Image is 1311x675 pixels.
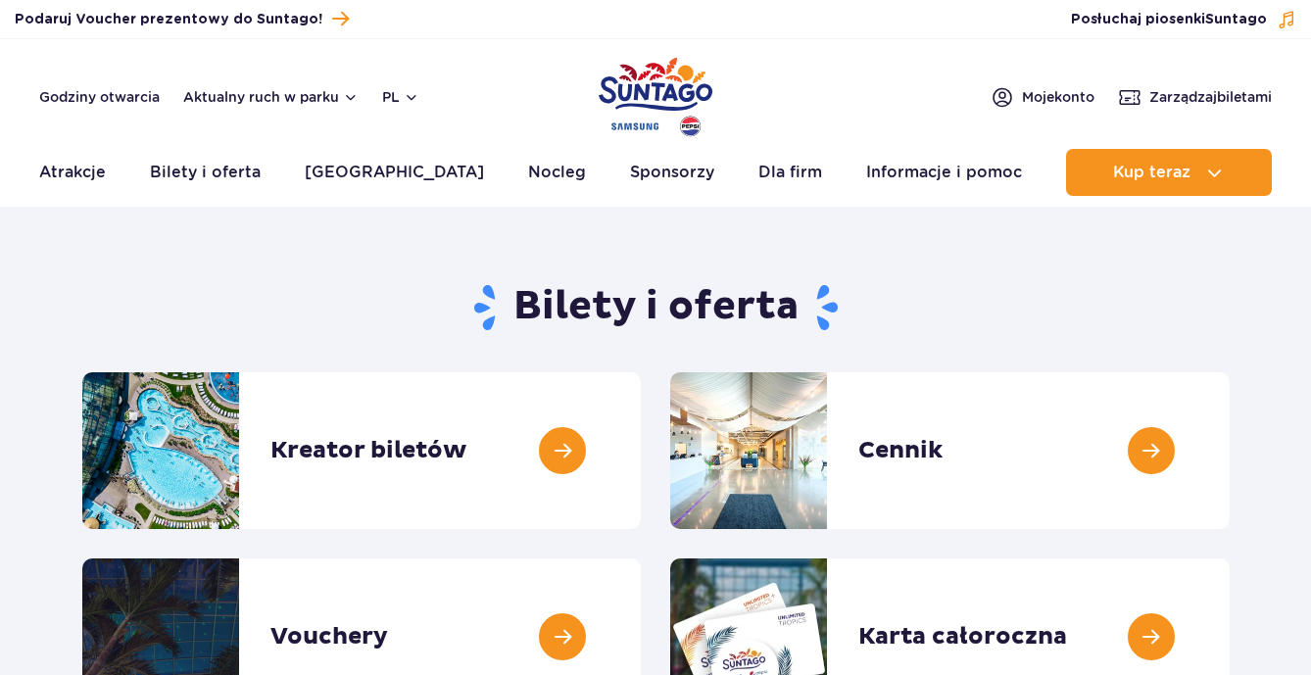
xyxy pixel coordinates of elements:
[183,89,359,105] button: Aktualny ruch w parku
[1022,87,1094,107] span: Moje konto
[758,149,822,196] a: Dla firm
[866,149,1022,196] a: Informacje i pomoc
[1205,13,1267,26] span: Suntago
[15,10,322,29] span: Podaruj Voucher prezentowy do Suntago!
[1071,10,1296,29] button: Posłuchaj piosenkiSuntago
[1113,164,1190,181] span: Kup teraz
[82,282,1230,333] h1: Bilety i oferta
[15,6,349,32] a: Podaruj Voucher prezentowy do Suntago!
[599,49,712,139] a: Park of Poland
[1071,10,1267,29] span: Posłuchaj piosenki
[305,149,484,196] a: [GEOGRAPHIC_DATA]
[382,87,419,107] button: pl
[39,149,106,196] a: Atrakcje
[150,149,261,196] a: Bilety i oferta
[630,149,714,196] a: Sponsorzy
[1066,149,1272,196] button: Kup teraz
[991,85,1094,109] a: Mojekonto
[528,149,586,196] a: Nocleg
[39,87,160,107] a: Godziny otwarcia
[1149,87,1272,107] span: Zarządzaj biletami
[1118,85,1272,109] a: Zarządzajbiletami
